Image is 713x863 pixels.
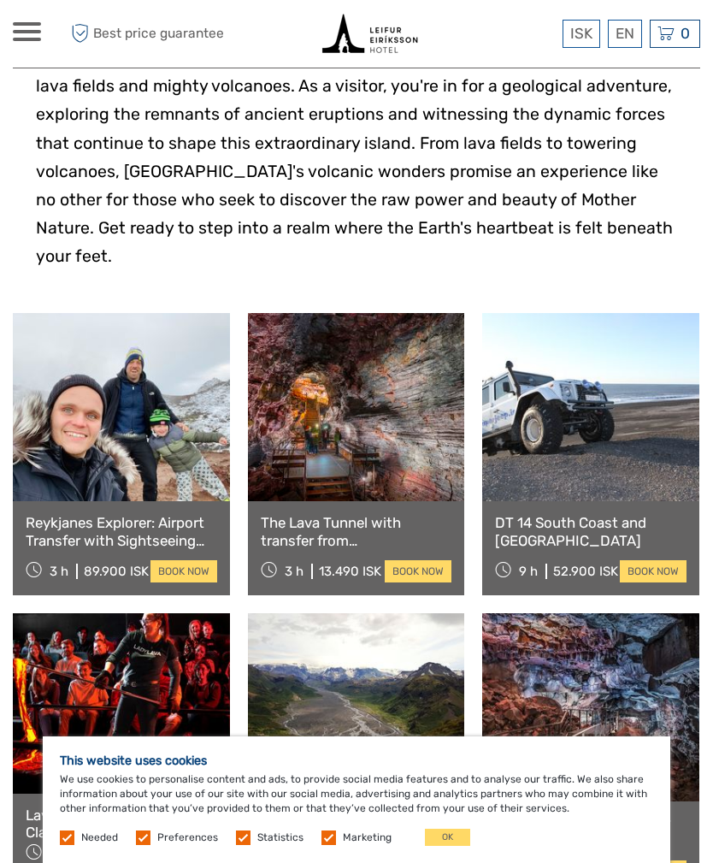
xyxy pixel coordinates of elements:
[197,27,217,47] button: Open LiveChat chat widget
[261,514,452,549] a: The Lava Tunnel with transfer from [GEOGRAPHIC_DATA]
[36,20,677,266] span: Iceland is a land shaped by the fiery forces beneath the Earth's surface. Here, volcanic activity...
[343,830,392,845] label: Marketing
[257,830,303,845] label: Statistics
[425,829,470,846] button: OK
[495,514,686,549] a: DT 14 South Coast and [GEOGRAPHIC_DATA]
[553,564,618,579] div: 52.900 ISK
[519,564,538,579] span: 9 h
[26,514,217,549] a: Reykjanes Explorer: Airport Transfer with Sightseeing Adventure
[60,754,653,768] h5: This website uses cookies
[84,564,149,579] div: 89.900 ISK
[285,564,303,579] span: 3 h
[50,564,68,579] span: 3 h
[24,30,193,44] p: We're away right now. Please check back later!
[678,25,692,42] span: 0
[608,20,642,48] div: EN
[319,564,381,579] div: 13.490 ISK
[26,807,217,842] a: Lava Show Reykjavík - Classic & Premium Experience
[320,13,420,55] img: Book tours and activities with live availability from the tour operators in Iceland that we have ...
[150,560,217,582] a: book now
[620,560,686,582] a: book now
[67,20,224,48] span: Best price guarantee
[385,560,451,582] a: book now
[81,830,118,845] label: Needed
[570,25,592,42] span: ISK
[43,736,670,863] div: We use cookies to personalise content and ads, to provide social media features and to analyse ou...
[157,830,218,845] label: Preferences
